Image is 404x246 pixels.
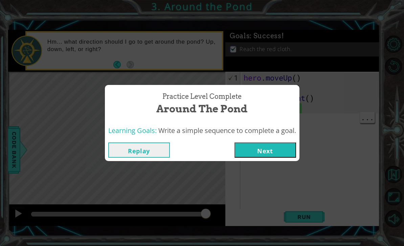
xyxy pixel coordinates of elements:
[234,142,296,158] button: Next
[156,102,248,116] span: Around the Pond
[108,142,170,158] button: Replay
[162,92,242,102] span: Practice Level Complete
[158,126,296,135] span: Write a simple sequence to complete a goal.
[108,126,157,135] span: Learning Goals:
